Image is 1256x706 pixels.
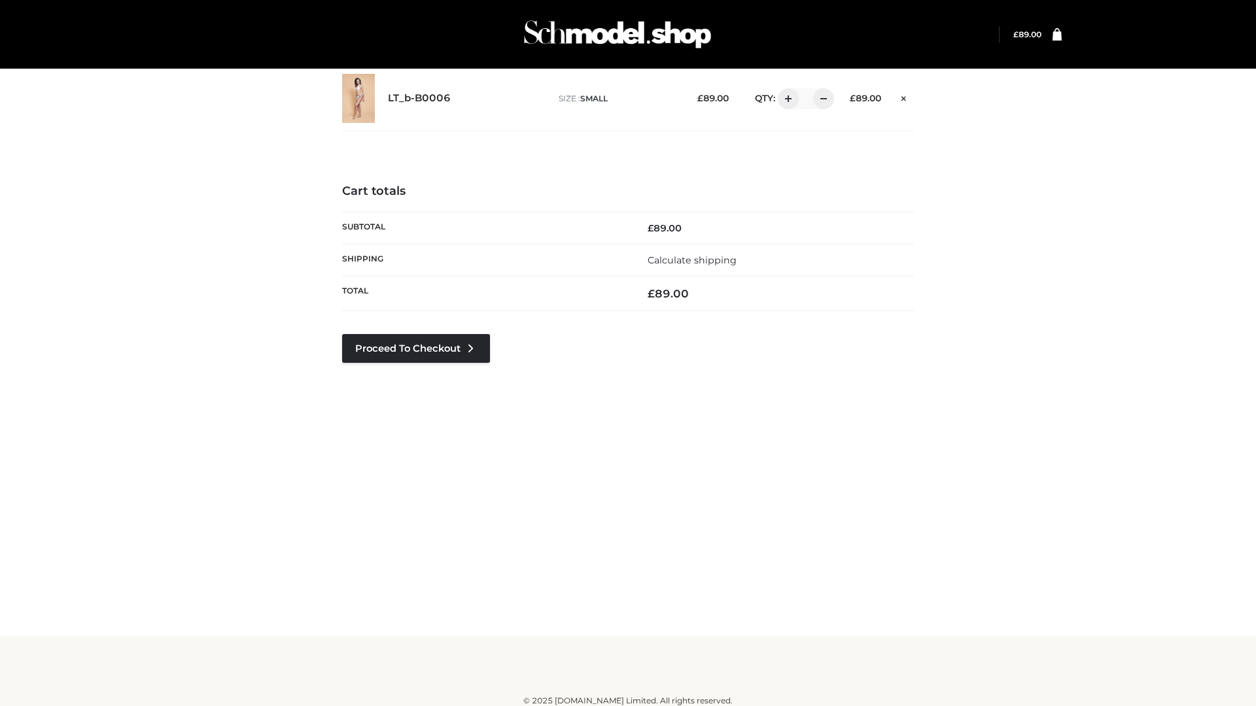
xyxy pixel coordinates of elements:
span: £ [850,93,856,103]
span: £ [1013,29,1019,39]
span: SMALL [580,93,608,103]
th: Shipping [342,244,628,276]
a: Calculate shipping [648,254,737,266]
img: LT_b-B0006 - SMALL [342,74,375,123]
img: Schmodel Admin 964 [519,8,716,60]
p: size : [559,93,677,105]
bdi: 89.00 [850,93,881,103]
h4: Cart totals [342,184,914,199]
th: Total [342,277,628,311]
bdi: 89.00 [648,287,689,300]
div: QTY: [742,88,829,109]
bdi: 89.00 [697,93,729,103]
th: Subtotal [342,212,628,244]
bdi: 89.00 [648,222,682,234]
a: £89.00 [1013,29,1041,39]
span: £ [648,287,655,300]
span: £ [648,222,654,234]
a: Proceed to Checkout [342,334,490,363]
bdi: 89.00 [1013,29,1041,39]
a: LT_b-B0006 [388,92,451,105]
span: £ [697,93,703,103]
a: Remove this item [894,88,914,105]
